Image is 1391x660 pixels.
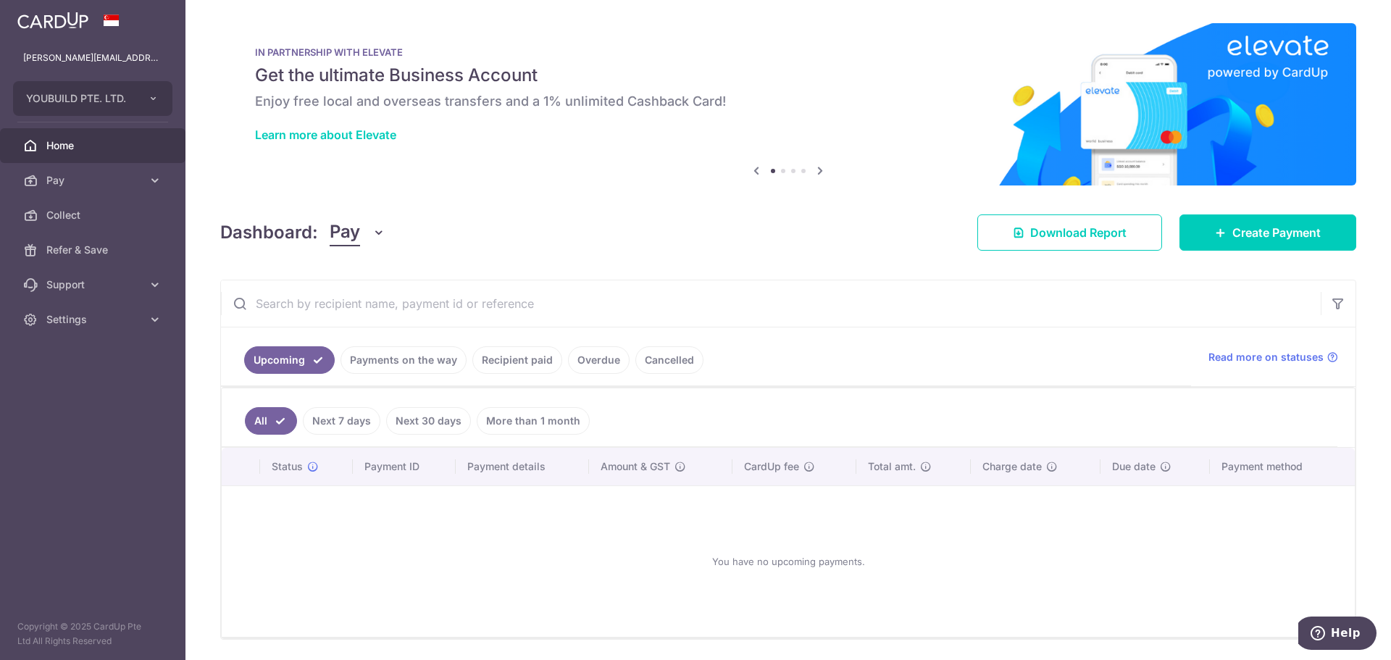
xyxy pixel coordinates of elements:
a: More than 1 month [477,407,590,435]
h6: Enjoy free local and overseas transfers and a 1% unlimited Cashback Card! [255,93,1321,110]
a: Download Report [977,214,1162,251]
span: Pay [46,173,142,188]
p: [PERSON_NAME][EMAIL_ADDRESS][DOMAIN_NAME] [23,51,162,65]
a: All [245,407,297,435]
span: Amount & GST [601,459,670,474]
span: Charge date [982,459,1042,474]
a: Create Payment [1179,214,1356,251]
a: Payments on the way [341,346,467,374]
th: Payment method [1210,448,1355,485]
p: IN PARTNERSHIP WITH ELEVATE [255,46,1321,58]
a: Upcoming [244,346,335,374]
a: Next 7 days [303,407,380,435]
img: Renovation banner [220,23,1356,185]
a: Next 30 days [386,407,471,435]
a: Overdue [568,346,630,374]
a: Learn more about Elevate [255,128,396,142]
span: Create Payment [1232,224,1321,241]
img: CardUp [17,12,88,29]
span: CardUp fee [744,459,799,474]
span: Home [46,138,142,153]
span: Total amt. [868,459,916,474]
span: Collect [46,208,142,222]
a: Cancelled [635,346,703,374]
h5: Get the ultimate Business Account [255,64,1321,87]
span: Refer & Save [46,243,142,257]
button: Pay [330,219,385,246]
span: Status [272,459,303,474]
span: YOUBUILD PTE. LTD. [26,91,133,106]
button: YOUBUILD PTE. LTD. [13,81,172,116]
span: Pay [330,219,360,246]
th: Payment details [456,448,589,485]
span: Due date [1112,459,1156,474]
th: Payment ID [353,448,456,485]
span: Support [46,277,142,292]
a: Recipient paid [472,346,562,374]
span: Settings [46,312,142,327]
a: Read more on statuses [1208,350,1338,364]
iframe: Opens a widget where you can find more information [1298,617,1377,653]
div: You have no upcoming payments. [239,498,1337,625]
input: Search by recipient name, payment id or reference [221,280,1321,327]
h4: Dashboard: [220,220,318,246]
span: Download Report [1030,224,1127,241]
span: Read more on statuses [1208,350,1324,364]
